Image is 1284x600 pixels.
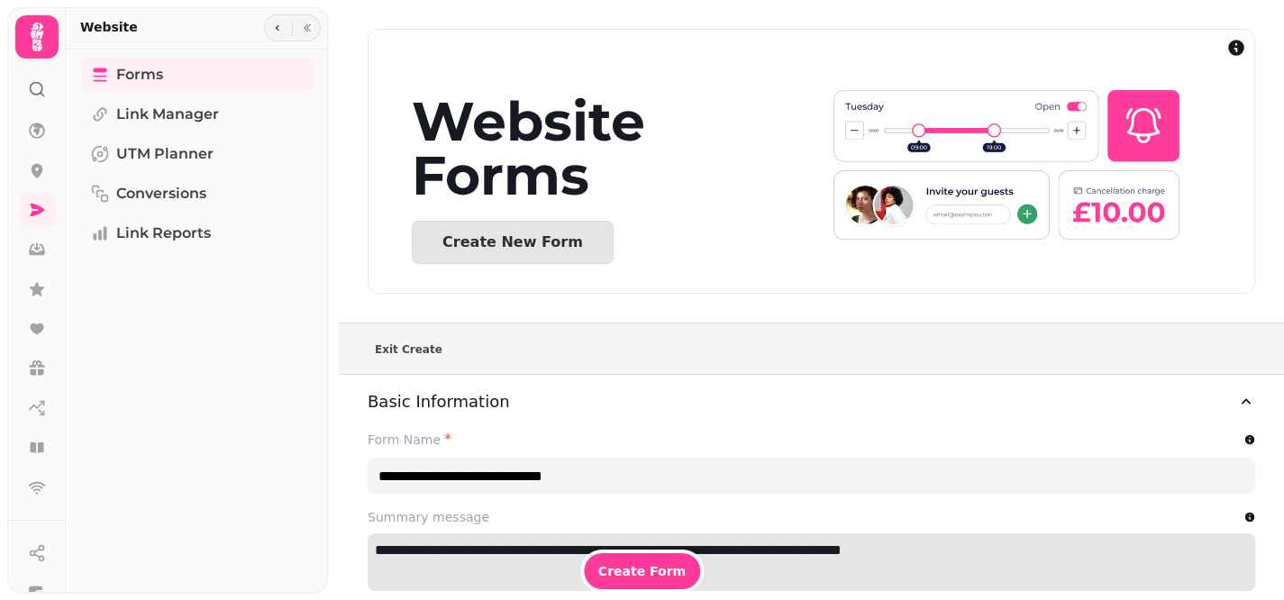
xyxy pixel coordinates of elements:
h3: Basic Information [368,389,510,414]
span: Link Reports [116,223,211,244]
button: Basic Information [368,375,1255,429]
label: Form Name [368,431,441,449]
span: UTM Planner [116,143,214,165]
img: header [833,86,1179,244]
a: Forms [80,57,314,93]
button: Exit Create [368,341,450,359]
span: Link Manager [116,104,219,125]
div: Create New Form [442,235,583,250]
button: Create Form [584,553,700,589]
div: Website Forms [412,95,833,203]
button: Create New Form [412,221,614,264]
span: Forms [116,64,163,86]
span: Create Form [598,565,686,577]
a: Conversions [80,176,314,212]
a: Link Reports [80,215,314,251]
span: Conversions [116,183,206,205]
a: UTM Planner [80,136,314,172]
nav: Tabs [66,50,328,593]
h2: Website [80,18,138,36]
span: Exit Create [375,344,442,355]
a: Link Manager [80,96,314,132]
label: Summary message [368,508,489,526]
